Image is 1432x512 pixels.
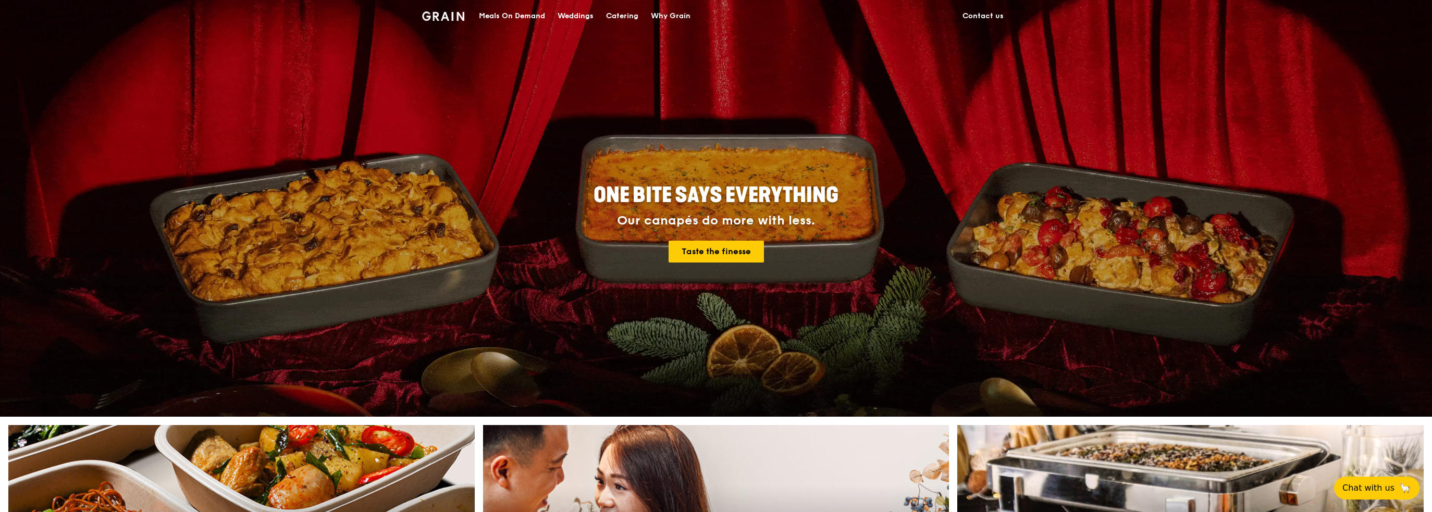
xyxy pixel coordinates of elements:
img: Grain [422,11,464,21]
a: Taste the finesse [669,241,764,263]
span: ONE BITE SAYS EVERYTHING [594,183,838,208]
a: Why Grain [645,1,697,32]
div: Catering [606,1,638,32]
a: Contact us [956,1,1010,32]
button: Chat with us🦙 [1334,477,1419,499]
a: Catering [600,1,645,32]
a: Weddings [551,1,600,32]
div: Meals On Demand [479,1,545,32]
div: Our canapés do more with less. [528,214,904,228]
div: Why Grain [651,1,690,32]
div: Weddings [558,1,594,32]
span: Chat with us [1342,482,1394,494]
span: 🦙 [1399,482,1411,494]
